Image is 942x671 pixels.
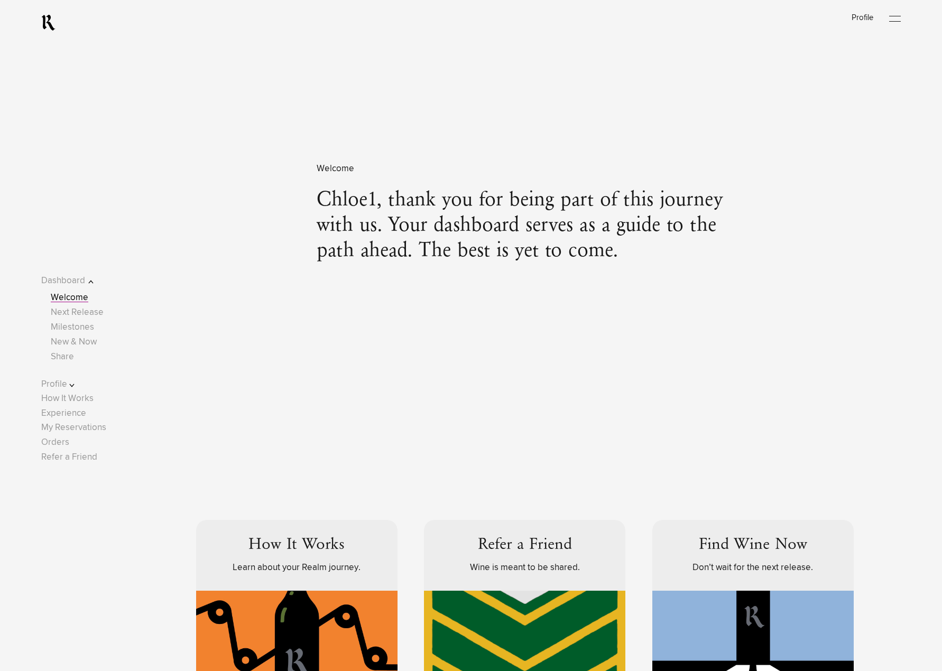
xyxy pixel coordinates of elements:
div: Learn about your Realm journey. [212,561,382,575]
a: Orders [41,438,69,447]
span: Welcome [317,162,733,176]
div: Wine is meant to be shared. [440,561,609,575]
h3: Find Wine Now [699,536,807,555]
a: Next Release [51,308,104,317]
a: New & Now [51,338,97,347]
span: Chloe1, thank you for being part of this journey with us. Your dashboard serves as a guide to the... [317,188,733,264]
a: Refer a Friend [41,453,97,462]
a: How It Works [41,394,94,403]
a: RealmCellars [41,14,56,31]
button: Profile [41,377,108,392]
a: Profile [852,14,873,22]
a: Share [51,352,74,361]
a: Milestones [51,323,94,332]
h3: Refer a Friend [478,536,572,555]
a: Experience [41,409,86,418]
button: Dashboard [41,274,108,288]
div: Don’t wait for the next release. [668,561,838,575]
a: My Reservations [41,423,106,432]
h3: How It Works [248,536,345,555]
a: Welcome [51,293,88,302]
